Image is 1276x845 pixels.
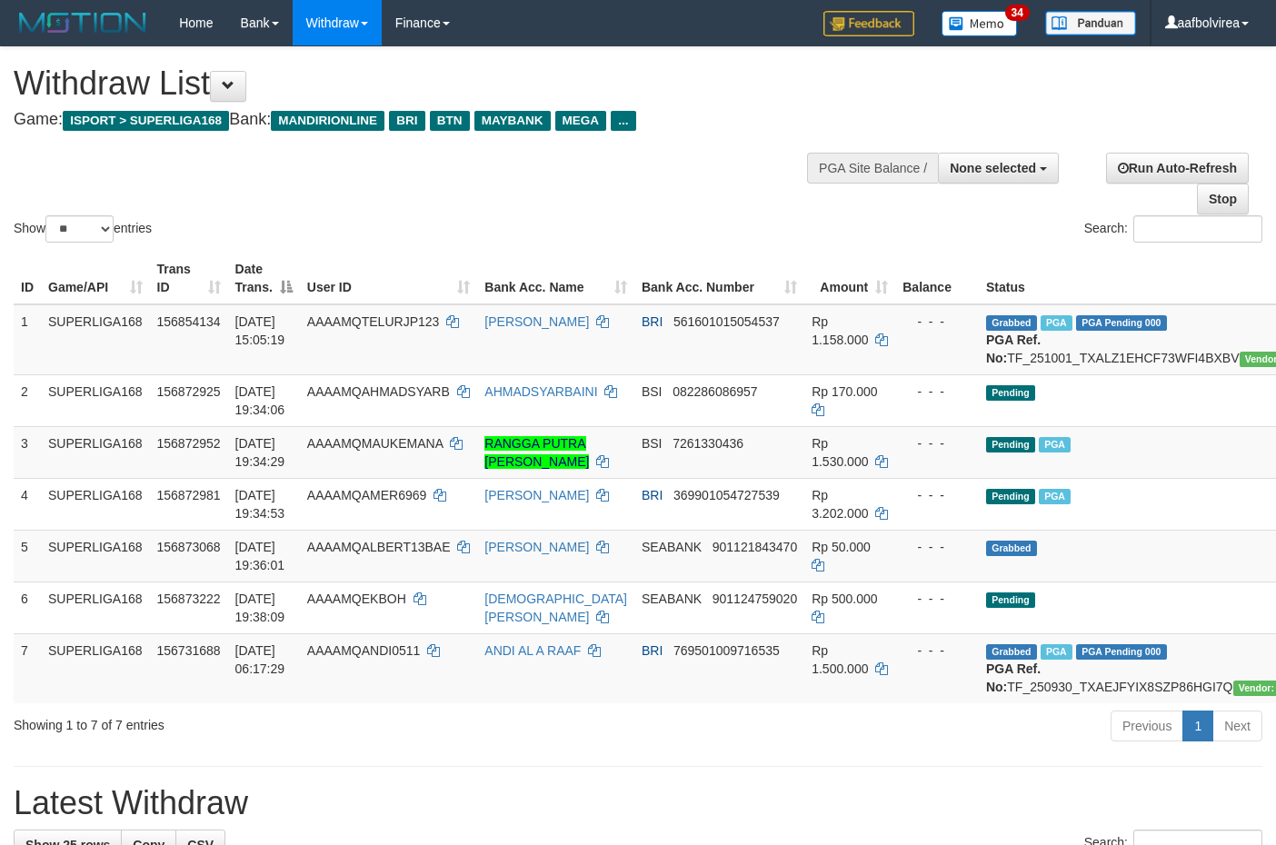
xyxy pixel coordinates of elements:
[14,215,152,243] label: Show entries
[157,591,221,606] span: 156873222
[41,374,150,426] td: SUPERLIGA168
[14,785,1262,821] h1: Latest Withdraw
[14,530,41,582] td: 5
[1076,315,1167,331] span: PGA Pending
[902,590,972,608] div: - - -
[642,643,663,658] span: BRI
[950,161,1036,175] span: None selected
[634,253,804,304] th: Bank Acc. Number: activate to sort column ascending
[157,643,221,658] span: 156731688
[484,643,581,658] a: ANDI AL A RAAF
[14,111,832,129] h4: Game: Bank:
[1005,5,1030,21] span: 34
[41,304,150,375] td: SUPERLIGA168
[1182,711,1213,741] a: 1
[673,314,780,329] span: Copy 561601015054537 to clipboard
[823,11,914,36] img: Feedback.jpg
[807,153,938,184] div: PGA Site Balance /
[804,253,895,304] th: Amount: activate to sort column ascending
[430,111,470,131] span: BTN
[157,384,221,399] span: 156872925
[1076,644,1167,660] span: PGA Pending
[157,436,221,451] span: 156872952
[642,436,663,451] span: BSI
[307,591,406,606] span: AAAAMQEKBOH
[307,488,427,502] span: AAAAMQAMER6969
[14,709,518,734] div: Showing 1 to 7 of 7 entries
[14,9,152,36] img: MOTION_logo.png
[41,426,150,478] td: SUPERLIGA168
[14,304,41,375] td: 1
[986,437,1035,452] span: Pending
[812,540,871,554] span: Rp 50.000
[474,111,551,131] span: MAYBANK
[14,374,41,426] td: 2
[1197,184,1249,214] a: Stop
[307,540,451,554] span: AAAAMQALBERT13BAE
[986,315,1037,331] span: Grabbed
[484,488,589,502] a: [PERSON_NAME]
[986,489,1035,504] span: Pending
[902,313,972,331] div: - - -
[812,643,868,676] span: Rp 1.500.000
[1111,711,1183,741] a: Previous
[14,253,41,304] th: ID
[1045,11,1136,35] img: panduan.png
[307,314,440,329] span: AAAAMQTELURJP123
[157,540,221,554] span: 156873068
[673,384,757,399] span: Copy 082286086957 to clipboard
[14,633,41,703] td: 7
[1039,489,1071,504] span: Marked by aafsengchandara
[713,540,797,554] span: Copy 901121843470 to clipboard
[484,314,589,329] a: [PERSON_NAME]
[812,591,877,606] span: Rp 500.000
[484,540,589,554] a: [PERSON_NAME]
[642,540,702,554] span: SEABANK
[14,582,41,633] td: 6
[713,591,797,606] span: Copy 901124759020 to clipboard
[235,314,285,347] span: [DATE] 15:05:19
[642,384,663,399] span: BSI
[986,541,1037,556] span: Grabbed
[157,488,221,502] span: 156872981
[673,436,743,451] span: Copy 7261330436 to clipboard
[235,436,285,469] span: [DATE] 19:34:29
[1106,153,1249,184] a: Run Auto-Refresh
[271,111,384,131] span: MANDIRIONLINE
[1039,437,1071,452] span: Marked by aafchhiseyha
[642,314,663,329] span: BRI
[812,488,868,521] span: Rp 3.202.000
[812,384,877,399] span: Rp 170.000
[14,65,832,102] h1: Withdraw List
[986,661,1041,694] b: PGA Ref. No:
[1133,215,1262,243] input: Search:
[307,384,450,399] span: AAAAMQAHMADSYARB
[235,384,285,417] span: [DATE] 19:34:06
[902,383,972,401] div: - - -
[484,384,597,399] a: AHMADSYARBAINI
[41,582,150,633] td: SUPERLIGA168
[1084,215,1262,243] label: Search:
[150,253,228,304] th: Trans ID: activate to sort column ascending
[1212,711,1262,741] a: Next
[1041,644,1072,660] span: Marked by aafromsomean
[986,644,1037,660] span: Grabbed
[673,643,780,658] span: Copy 769501009716535 to clipboard
[300,253,477,304] th: User ID: activate to sort column ascending
[642,591,702,606] span: SEABANK
[812,314,868,347] span: Rp 1.158.000
[157,314,221,329] span: 156854134
[14,426,41,478] td: 3
[642,488,663,502] span: BRI
[14,478,41,530] td: 4
[235,488,285,521] span: [DATE] 19:34:53
[902,538,972,556] div: - - -
[812,436,868,469] span: Rp 1.530.000
[41,253,150,304] th: Game/API: activate to sort column ascending
[41,478,150,530] td: SUPERLIGA168
[307,643,421,658] span: AAAAMQANDI0511
[235,591,285,624] span: [DATE] 19:38:09
[235,540,285,572] span: [DATE] 19:36:01
[902,641,972,660] div: - - -
[1041,315,1072,331] span: Marked by aafsengchandara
